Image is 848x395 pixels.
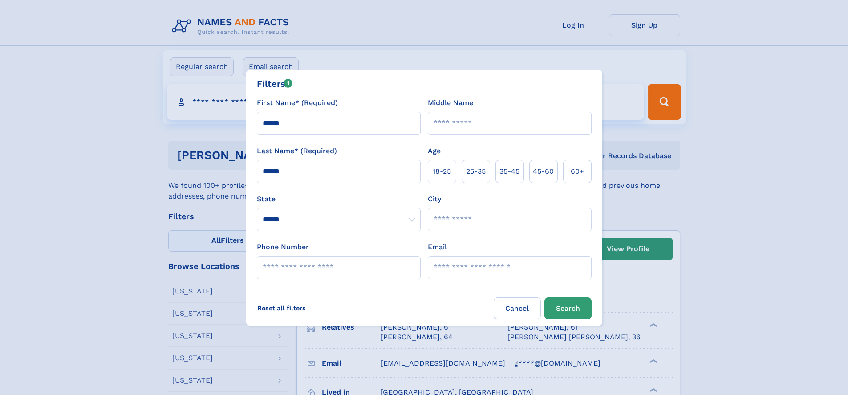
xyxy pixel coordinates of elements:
span: 35‑45 [499,166,519,177]
label: Reset all filters [252,297,312,319]
label: City [428,194,441,204]
label: Last Name* (Required) [257,146,337,156]
span: 45‑60 [533,166,554,177]
div: Filters [257,77,293,90]
span: 18‑25 [433,166,451,177]
label: Phone Number [257,242,309,252]
label: First Name* (Required) [257,98,338,108]
label: Middle Name [428,98,473,108]
label: Cancel [494,297,541,319]
span: 60+ [571,166,584,177]
label: Email [428,242,447,252]
button: Search [544,297,592,319]
span: 25‑35 [466,166,486,177]
label: State [257,194,421,204]
label: Age [428,146,441,156]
